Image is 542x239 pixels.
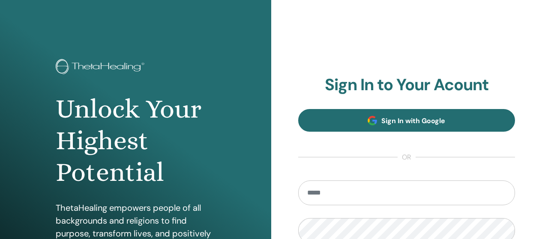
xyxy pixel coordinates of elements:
[298,109,515,132] a: Sign In with Google
[381,116,445,125] span: Sign In with Google
[56,93,215,189] h1: Unlock Your Highest Potential
[398,152,416,162] span: or
[298,75,515,95] h2: Sign In to Your Acount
